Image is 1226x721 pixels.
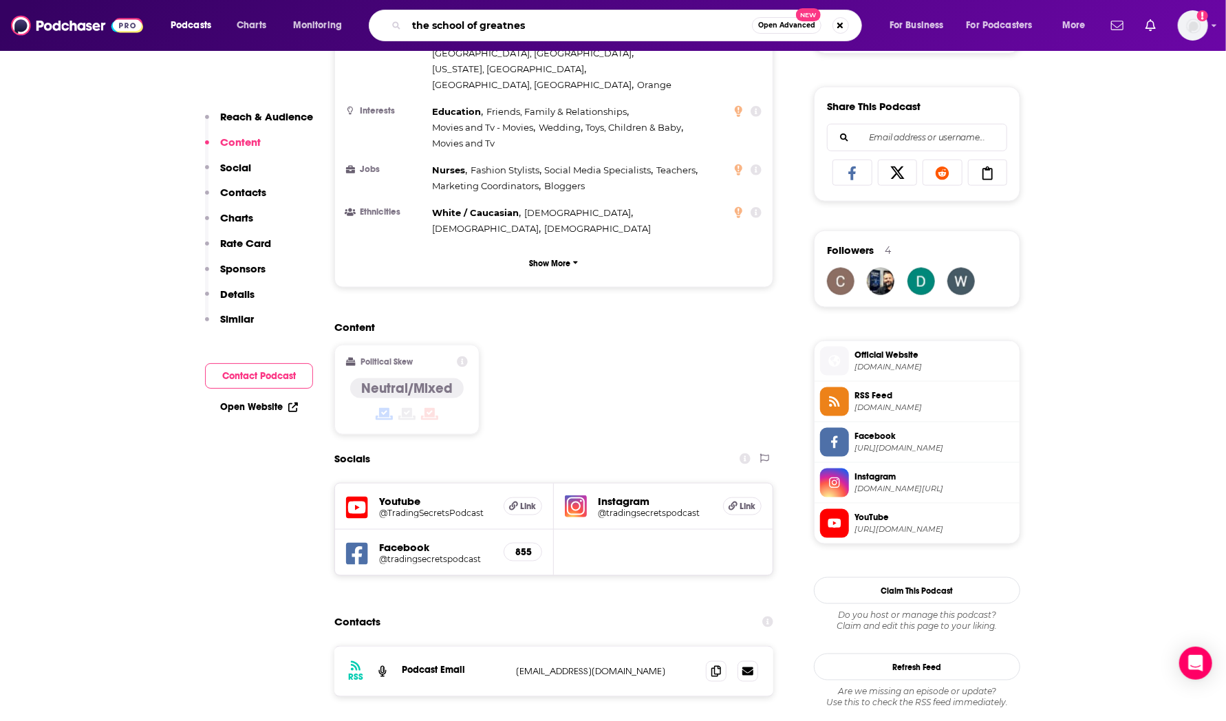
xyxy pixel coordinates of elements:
button: Rate Card [205,237,271,262]
div: Are we missing an episode or update? Use this to check the RSS feed immediately. [814,686,1020,708]
a: @tradingsecretspodcast [598,508,712,518]
button: Contacts [205,186,266,211]
span: RSS Feed [854,389,1014,402]
img: goodwinbarnesd [907,268,935,295]
a: Podchaser - Follow, Share and Rate Podcasts [11,12,143,39]
span: Facebook [854,430,1014,442]
span: White / Caucasian [432,207,519,218]
img: User Profile [1178,10,1208,41]
h3: Interests [346,107,427,116]
img: camaren [827,268,854,295]
span: YouTube [854,511,1014,524]
a: Show notifications dropdown [1140,14,1161,37]
p: Charts [220,211,253,224]
input: Search podcasts, credits, & more... [407,14,752,36]
span: Followers [827,244,874,257]
a: YouTube[URL][DOMAIN_NAME] [820,509,1014,538]
span: , [432,120,535,136]
h3: RSS [348,671,363,682]
button: Charts [205,211,253,237]
button: Similar [205,312,254,338]
span: , [432,162,467,178]
button: Open AdvancedNew [752,17,821,34]
span: , [524,205,633,221]
button: open menu [958,14,1053,36]
span: , [432,45,634,61]
span: , [432,221,541,237]
span: Friends, Family & Relationships [486,106,627,117]
button: open menu [161,14,229,36]
span: Do you host or manage this podcast? [814,610,1020,621]
a: Charts [228,14,275,36]
div: Search followers [827,124,1007,151]
h2: Contacts [334,609,380,635]
svg: Add a profile image [1197,10,1208,21]
span: Monitoring [293,16,342,35]
h5: Instagram [598,495,712,508]
h2: Content [334,321,762,334]
span: , [545,162,654,178]
span: , [471,162,541,178]
span: [GEOGRAPHIC_DATA], [GEOGRAPHIC_DATA] [432,47,632,58]
span: For Business [890,16,944,35]
p: Rate Card [220,237,271,250]
span: Nurses [432,164,465,175]
span: audioboom.com [854,402,1014,413]
a: Facebook[URL][DOMAIN_NAME] [820,428,1014,457]
p: Details [220,288,255,301]
input: Email address or username... [839,125,996,151]
span: , [432,205,521,221]
a: Show notifications dropdown [1106,14,1129,37]
a: Share on Reddit [923,160,962,186]
span: Education [432,106,481,117]
a: @TradingSecretsPodcast [379,508,493,518]
button: Reach & Audience [205,110,313,136]
div: 4 [885,244,891,257]
span: Instagram [854,471,1014,483]
a: Official Website[DOMAIN_NAME] [820,347,1014,376]
span: , [486,104,629,120]
span: , [432,77,634,93]
button: Content [205,136,261,161]
img: caseystubbs [867,268,894,295]
a: Link [723,497,762,515]
span: Bloggers [544,180,585,191]
h5: Youtube [379,495,493,508]
span: , [586,120,684,136]
a: Share on Facebook [832,160,872,186]
span: Social Media Specialists [545,164,652,175]
span: Podcasts [171,16,211,35]
h3: Ethnicities [346,208,427,217]
span: [DEMOGRAPHIC_DATA] [544,223,651,234]
span: Link [521,501,537,512]
span: More [1062,16,1086,35]
h4: Neutral/Mixed [361,380,453,397]
span: New [796,8,821,21]
a: Instagram[DOMAIN_NAME][URL] [820,469,1014,497]
p: Social [220,161,251,174]
button: Refresh Feed [814,654,1020,680]
button: Show More [346,250,762,276]
button: open menu [1053,14,1103,36]
button: Details [205,288,255,313]
h3: Share This Podcast [827,100,921,113]
button: Contact Podcast [205,363,313,389]
span: , [432,178,541,194]
span: https://www.facebook.com/tradingsecretspodcast [854,443,1014,453]
span: Fashion Stylists [471,164,539,175]
h2: Political Skew [361,357,413,367]
span: https://www.youtube.com/@TradingSecretsPodcast [854,524,1014,535]
div: Search podcasts, credits, & more... [382,10,875,41]
span: jasontartick.com [854,362,1014,372]
span: Charts [237,16,266,35]
p: Podcast Email [402,664,505,676]
button: Show profile menu [1178,10,1208,41]
h2: Socials [334,446,370,472]
span: Movies and Tv - Movies [432,122,533,133]
span: , [432,104,483,120]
a: weedloversusa [947,268,975,295]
